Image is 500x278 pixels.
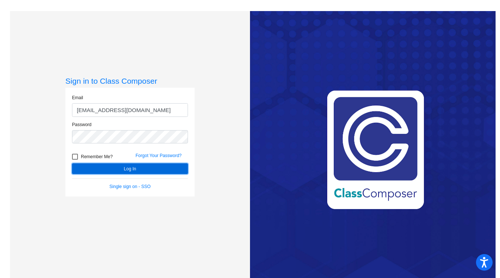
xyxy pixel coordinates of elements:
a: Forgot Your Password? [136,153,182,158]
label: Password [72,121,92,128]
label: Email [72,94,83,101]
button: Log In [72,163,188,174]
h3: Sign in to Class Composer [65,76,195,86]
a: Single sign on - SSO [109,184,150,189]
span: Remember Me? [81,152,113,161]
